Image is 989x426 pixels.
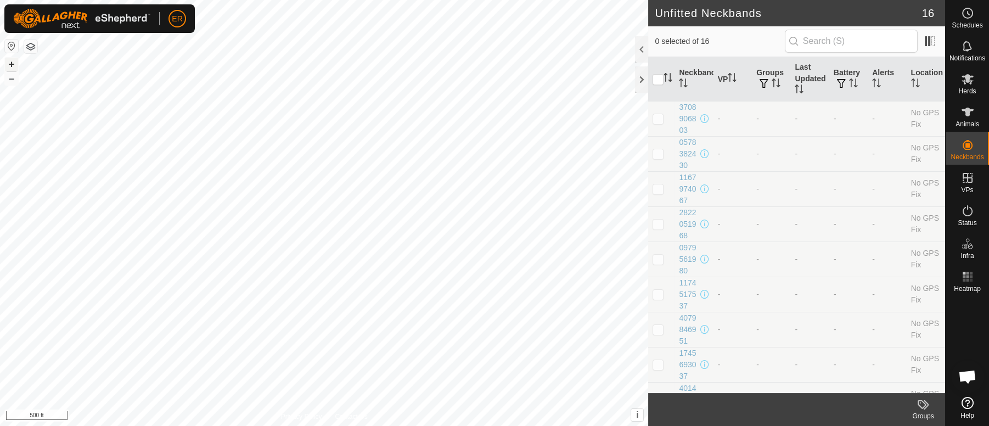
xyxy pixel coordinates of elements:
[795,149,797,158] span: -
[752,171,790,206] td: -
[752,136,790,171] td: -
[772,80,780,89] p-sorticon: Activate to sort
[829,277,868,312] td: -
[655,36,784,47] span: 0 selected of 16
[679,172,698,206] div: 1167974067
[829,136,868,171] td: -
[911,80,920,89] p-sorticon: Activate to sort
[752,277,790,312] td: -
[829,242,868,277] td: -
[868,101,906,136] td: -
[901,411,945,421] div: Groups
[664,75,672,83] p-sorticon: Activate to sort
[960,412,974,419] span: Help
[954,285,981,292] span: Heatmap
[679,383,698,417] div: 4014131065
[790,57,829,102] th: Last Updated
[785,30,918,53] input: Search (S)
[907,242,945,277] td: No GPS Fix
[961,187,973,193] span: VPs
[335,412,367,422] a: Contact Us
[907,206,945,242] td: No GPS Fix
[752,57,790,102] th: Groups
[868,312,906,347] td: -
[795,290,797,299] span: -
[868,206,906,242] td: -
[868,277,906,312] td: -
[795,184,797,193] span: -
[960,253,974,259] span: Infra
[922,5,934,21] span: 16
[752,206,790,242] td: -
[718,220,721,228] app-display-virtual-paddock-transition: -
[752,347,790,382] td: -
[952,22,982,29] span: Schedules
[679,102,698,136] div: 3708906803
[907,277,945,312] td: No GPS Fix
[868,242,906,277] td: -
[718,184,721,193] app-display-virtual-paddock-transition: -
[728,75,737,83] p-sorticon: Activate to sort
[5,58,18,71] button: +
[752,382,790,417] td: -
[868,171,906,206] td: -
[849,80,858,89] p-sorticon: Activate to sort
[795,86,803,95] p-sorticon: Activate to sort
[718,149,721,158] app-display-virtual-paddock-transition: -
[868,136,906,171] td: -
[718,360,721,369] app-display-virtual-paddock-transition: -
[752,242,790,277] td: -
[907,312,945,347] td: No GPS Fix
[281,412,322,422] a: Privacy Policy
[872,80,881,89] p-sorticon: Activate to sort
[907,171,945,206] td: No GPS Fix
[718,325,721,334] app-display-virtual-paddock-transition: -
[829,312,868,347] td: -
[718,255,721,264] app-display-virtual-paddock-transition: -
[795,114,797,123] span: -
[829,382,868,417] td: -
[907,347,945,382] td: No GPS Fix
[829,101,868,136] td: -
[795,220,797,228] span: -
[951,154,984,160] span: Neckbands
[679,242,698,277] div: 0979561980
[675,57,713,102] th: Neckband
[713,57,752,102] th: VP
[5,40,18,53] button: Reset Map
[951,360,984,393] a: Open chat
[5,72,18,85] button: –
[868,57,906,102] th: Alerts
[679,207,698,242] div: 2822051968
[631,409,643,421] button: i
[949,55,985,61] span: Notifications
[679,347,698,382] div: 1745693037
[752,312,790,347] td: -
[24,40,37,53] button: Map Layers
[829,171,868,206] td: -
[13,9,150,29] img: Gallagher Logo
[679,80,688,89] p-sorticon: Activate to sort
[958,220,976,226] span: Status
[679,277,698,312] div: 1174517537
[907,382,945,417] td: No GPS Fix
[795,325,797,334] span: -
[718,290,721,299] app-display-virtual-paddock-transition: -
[795,255,797,264] span: -
[829,206,868,242] td: -
[679,137,698,171] div: 0578382430
[829,57,868,102] th: Battery
[795,360,797,369] span: -
[956,121,979,127] span: Animals
[752,101,790,136] td: -
[946,393,989,423] a: Help
[829,347,868,382] td: -
[636,410,638,419] span: i
[679,312,698,347] div: 4079846951
[958,88,976,94] span: Herds
[907,136,945,171] td: No GPS Fix
[907,57,945,102] th: Location
[907,101,945,136] td: No GPS Fix
[868,347,906,382] td: -
[172,13,182,25] span: ER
